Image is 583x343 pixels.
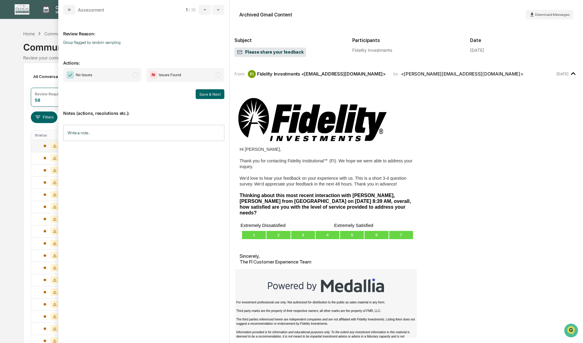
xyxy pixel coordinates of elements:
div: 🖐️ [6,125,11,130]
div: Start new chat [27,47,100,53]
div: We're offline, we'll be back soon [27,53,86,58]
span: • [51,99,53,104]
span: 1 [186,7,187,12]
span: 1 [253,233,255,237]
span: • [51,83,53,88]
time: Wednesday, October 1, 2025 at 11:06:10 AM [556,72,568,76]
div: All Conversations [31,72,77,81]
img: Jack Rasmussen [6,94,16,103]
img: 1746055101610-c473b297-6a78-478c-a979-82029cc54cd1 [6,47,17,58]
a: 🖐️Preclearance [4,122,42,133]
a: Powered byPylon [43,151,74,156]
img: Checkmark [67,71,74,79]
p: Review Reason: [63,24,224,36]
span: 5 [351,233,353,237]
button: Filters [31,111,57,123]
span: 6 [375,233,378,237]
span: Please share your feedback [237,49,304,55]
span: Download Messages [535,12,570,17]
div: <[PERSON_NAME][EMAIL_ADDRESS][DOMAIN_NAME]> [401,71,523,77]
iframe: Open customer support [563,323,580,339]
span: Extremely Satisfied [334,223,373,228]
a: 4 [316,231,339,239]
a: 🗄️Attestations [42,122,78,133]
th: Status [31,131,71,140]
a: 3 [291,231,315,239]
td: Sincerely, The FI Customer Experience Team [239,146,416,265]
button: Save & Next [196,89,224,99]
img: logo [15,4,29,15]
button: Download Messages [526,10,573,19]
h2: Subject [234,37,342,43]
span: [DATE] [54,99,67,104]
p: Group flagged by random sampling. [63,40,224,45]
span: from: [234,71,245,77]
a: 5 [340,231,364,239]
span: Preclearance [12,125,39,131]
div: 58 [35,97,40,103]
p: How can we help? [6,13,111,23]
span: [DATE] [54,83,67,88]
span: Data Lookup [12,136,38,142]
a: 6 [365,231,388,239]
div: Assessment [78,7,104,13]
div: Communications Archive [23,37,559,53]
span: No Issues [76,72,92,78]
img: Fidelity logo [236,97,389,143]
span: Pylon [61,151,74,156]
div: FI [248,70,256,78]
div: Fidelity Investments <[EMAIL_ADDRESS][DOMAIN_NAME]> [257,71,386,77]
span: 4 [326,233,328,237]
span: Issues Found [159,72,181,78]
img: Jack Rasmussen [6,77,16,87]
a: 🔎Data Lookup [4,134,41,145]
div: 🔎 [6,137,11,142]
span: 2 [277,233,280,237]
div: Past conversations [6,68,41,72]
img: Powered by Medallia logo [268,278,384,292]
div: Home [23,31,35,36]
a: 1 [242,231,266,239]
a: 2 [267,231,290,239]
div: Fidelity Investments [352,48,460,53]
h2: Participants [352,37,460,43]
a: 7 [389,231,413,239]
button: See all [95,66,111,74]
div: 🗄️ [44,125,49,130]
span: Hi [PERSON_NAME], Thank you for contacting Fidelity Institutional℠ (FI). We hope we were able to ... [240,147,412,186]
span: [PERSON_NAME] [19,99,49,104]
div: [DATE] [470,48,484,53]
h2: Date [470,37,578,43]
p: Calendar [51,5,81,10]
p: Notes (actions, resolutions etc.): [63,103,224,116]
span: Extremely Dissatisfied [241,223,286,228]
span: Thinking about this most recent interaction with [PERSON_NAME], [PERSON_NAME] from [GEOGRAPHIC_DA... [240,193,411,215]
span: Attestations [50,125,76,131]
img: Flag [150,71,157,79]
span: [PERSON_NAME] [19,83,49,88]
button: Start new chat [104,48,111,56]
span: 7 [400,233,402,237]
div: Review Required [35,92,64,96]
span: / 25 [189,7,197,12]
span: to: [393,71,399,77]
div: Review your communication records across channels [23,55,559,60]
p: Actions: [63,53,224,65]
img: 1746055101610-c473b297-6a78-478c-a979-82029cc54cd1 [12,83,17,88]
img: 1746055101610-c473b297-6a78-478c-a979-82029cc54cd1 [12,100,17,104]
div: Communications Archive [44,31,94,36]
img: 8933085812038_c878075ebb4cc5468115_72.jpg [13,47,24,58]
span: 3 [302,233,304,237]
p: Manage Tasks [51,10,81,14]
div: Archived Gmail Content [239,12,292,18]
